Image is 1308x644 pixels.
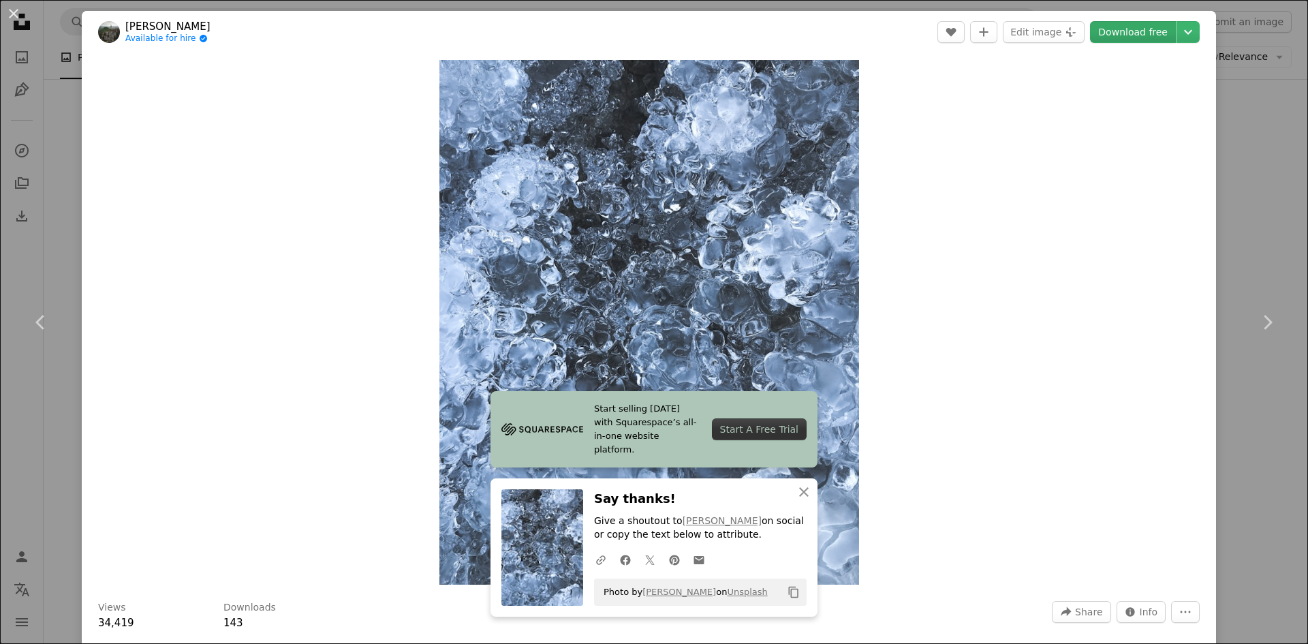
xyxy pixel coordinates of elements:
a: [PERSON_NAME] [125,20,211,33]
button: Edit image [1003,21,1085,43]
button: Copy to clipboard [782,581,805,604]
span: Photo by on [597,581,768,603]
a: Download free [1090,21,1176,43]
span: 143 [223,617,243,629]
a: Share on Facebook [613,546,638,573]
img: white and brown stone fragments [439,60,859,585]
h3: Views [98,601,126,615]
a: Share on Twitter [638,546,662,573]
p: Give a shoutout to on social or copy the text below to attribute. [594,515,807,542]
button: Zoom in on this image [439,60,859,585]
a: Next [1226,257,1308,388]
span: Info [1140,602,1158,622]
a: [PERSON_NAME] [683,515,762,526]
button: Add to Collection [970,21,997,43]
h3: Downloads [223,601,276,615]
a: Share on Pinterest [662,546,687,573]
a: Start selling [DATE] with Squarespace’s all-in-one website platform.Start A Free Trial [490,391,817,467]
button: More Actions [1171,601,1200,623]
div: Start A Free Trial [712,418,807,440]
a: [PERSON_NAME] [642,587,716,597]
button: Like [937,21,965,43]
a: Available for hire [125,33,211,44]
a: Unsplash [727,587,767,597]
button: Choose download size [1177,21,1200,43]
button: Stats about this image [1117,601,1166,623]
h3: Say thanks! [594,489,807,509]
a: Share over email [687,546,711,573]
button: Share this image [1052,601,1110,623]
span: 34,419 [98,617,134,629]
img: Go to Vladislav Filippov's profile [98,21,120,43]
img: file-1705255347840-230a6ab5bca9image [501,419,583,440]
span: Share [1075,602,1102,622]
span: Start selling [DATE] with Squarespace’s all-in-one website platform. [594,402,701,457]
